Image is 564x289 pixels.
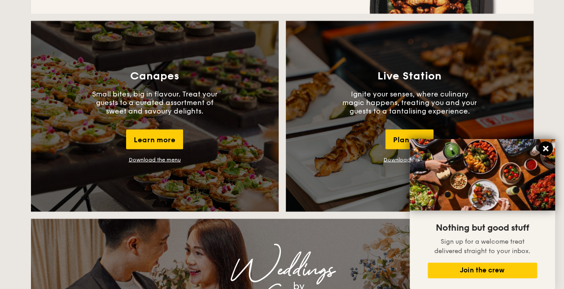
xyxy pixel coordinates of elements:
p: Small bites, big in flavour. Treat your guests to a curated assortment of sweet and savoury delig... [87,89,222,115]
a: Download the menu [129,156,181,162]
a: Download the menu [384,156,436,162]
div: Learn more [126,129,183,149]
button: Join the crew [428,263,537,278]
span: Nothing but good stuff [436,223,529,233]
h3: Canapes [130,70,179,82]
span: Sign up for a welcome treat delivered straight to your inbox. [434,238,530,255]
img: DSC07876-Edit02-Large.jpeg [410,139,555,210]
p: Ignite your senses, where culinary magic happens, treating you and your guests to a tantalising e... [342,89,477,115]
div: Weddings [110,262,455,278]
h3: Live Station [377,70,442,82]
div: Plan now [385,129,433,149]
button: Close [538,141,553,156]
